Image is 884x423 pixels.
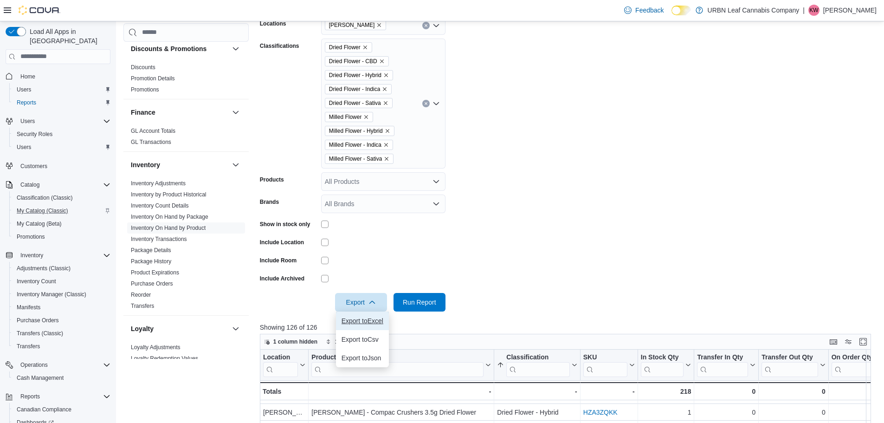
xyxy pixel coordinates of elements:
button: Inventory [17,250,47,261]
span: Discounts [131,64,155,71]
a: Inventory Transactions [131,236,187,242]
div: Product [311,353,484,362]
span: Dried Flower - Hybrid [329,71,381,80]
div: 0 [697,390,755,401]
button: Open list of options [432,100,440,107]
span: Dried Flower - Hybrid [325,70,393,80]
button: Reports [17,391,44,402]
button: Inventory Manager (Classic) [9,288,114,301]
span: Dried Flower - Indica [329,85,381,94]
button: Transfer In Qty [697,353,755,377]
span: Clairmont [325,20,387,30]
a: Promotions [13,231,49,242]
label: Locations [260,20,286,27]
span: Inventory On Hand by Package [131,213,208,221]
div: 0 [761,386,825,397]
span: Adjustments (Classic) [17,265,71,272]
span: Inventory Count [17,278,56,285]
span: Package Details [131,247,171,254]
span: Export to Excel [342,317,383,325]
span: My Catalog (Classic) [17,207,68,215]
span: Inventory Count [13,276,110,287]
span: Classification (Classic) [17,194,73,202]
a: Inventory On Hand by Product [131,225,206,231]
input: Dark Mode [671,6,691,15]
div: Transfer In Qty [697,353,748,362]
button: Catalog [2,178,114,191]
button: Operations [2,358,114,371]
div: Katlyn Wiebe [808,5,819,16]
div: Totals [263,386,305,397]
div: - [497,386,577,397]
button: Canadian Compliance [9,403,114,416]
a: My Catalog (Classic) [13,205,72,216]
div: 0 [697,386,755,397]
span: Reorder [131,291,151,299]
button: Promotions [9,230,114,243]
button: Export [335,293,387,312]
a: Promotion Details [131,75,175,82]
button: Loyalty [230,323,241,334]
a: Purchase Orders [13,315,63,326]
button: Remove Dried Flower - Hybrid from selection in this group [383,72,389,78]
span: Export to Csv [342,336,383,343]
a: Loyalty Redemption Values [131,355,198,362]
a: Transfers [131,303,154,309]
button: Open list of options [432,178,440,185]
span: Product Expirations [131,269,179,276]
button: Open list of options [432,200,440,208]
button: Remove Dried Flower - Sativa from selection in this group [383,100,388,106]
a: GL Transactions [131,139,171,145]
button: 1 field sorted [322,336,374,347]
span: Reports [13,97,110,108]
span: My Catalog (Classic) [13,205,110,216]
span: Inventory On Hand by Product [131,224,206,232]
div: [PERSON_NAME] - Compac Crushers 3.5g Dried Flower [311,407,491,418]
button: My Catalog (Beta) [9,217,114,230]
span: Reports [17,391,110,402]
span: Operations [20,361,48,369]
button: Location [263,353,305,377]
button: Finance [131,108,228,117]
button: Manifests [9,301,114,314]
span: Purchase Orders [131,280,173,287]
button: Inventory [2,249,114,262]
div: Dried Flower - Hybrid [497,390,577,401]
span: 1 field sorted [335,338,370,345]
span: Security Roles [17,130,52,138]
span: Users [13,142,110,153]
button: Finance [230,107,241,118]
label: Classifications [260,42,299,50]
button: Reports [2,390,114,403]
span: Canadian Compliance [17,406,71,413]
span: Users [17,143,31,151]
span: Inventory by Product Historical [131,191,206,198]
div: On Order Qty [831,353,878,362]
label: Brands [260,198,279,206]
span: Transfers [17,343,40,350]
span: My Catalog (Beta) [13,218,110,229]
a: Feedback [620,1,667,20]
span: [PERSON_NAME] [329,20,375,30]
span: Inventory [17,250,110,261]
a: Home [17,71,39,82]
span: Operations [17,359,110,371]
span: Inventory [20,252,43,259]
span: Milled Flower - Indica [329,140,381,150]
div: 1 [641,407,691,418]
span: Promotions [17,233,45,241]
a: Transfers [13,341,44,352]
span: Transfers [13,341,110,352]
div: - [311,386,491,397]
span: Inventory Manager (Classic) [17,291,86,298]
p: [PERSON_NAME] [823,5,877,16]
button: In Stock Qty [641,353,691,377]
a: Canadian Compliance [13,404,75,415]
span: Dried Flower - Sativa [325,98,393,108]
span: Classification (Classic) [13,192,110,203]
span: Inventory Manager (Classic) [13,289,110,300]
button: Product [311,353,491,377]
button: Users [9,141,114,154]
label: Include Archived [260,275,304,282]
